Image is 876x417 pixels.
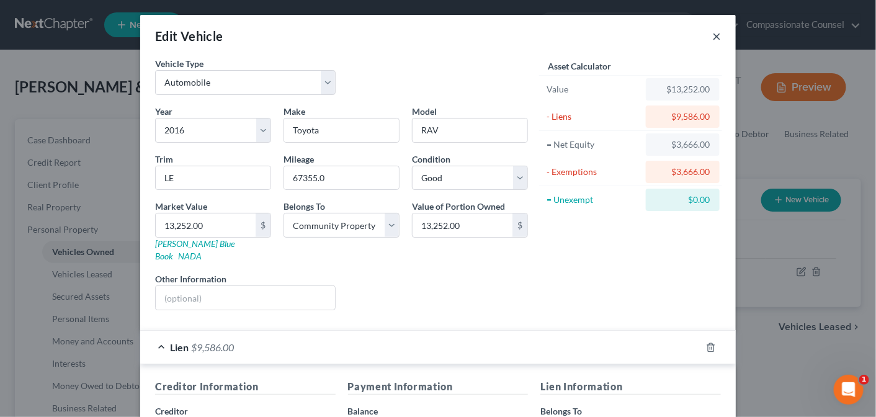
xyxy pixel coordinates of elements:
input: (optional) [156,286,335,310]
input: ex. Nissan [284,119,399,142]
div: $0.00 [656,194,710,206]
div: $13,252.00 [656,83,710,96]
span: 1 [859,375,869,385]
div: - Exemptions [547,166,640,178]
label: Condition [412,153,450,166]
h5: Creditor Information [155,379,336,395]
label: Market Value [155,200,207,213]
span: $9,586.00 [191,341,234,353]
div: $ [256,213,270,237]
label: Value of Portion Owned [412,200,505,213]
div: = Unexempt [547,194,640,206]
a: NADA [178,251,202,261]
div: $9,586.00 [656,110,710,123]
span: Creditor [155,406,188,416]
div: $ [512,213,527,237]
iframe: Intercom live chat [834,375,864,405]
div: Value [547,83,640,96]
input: ex. Altima [413,119,527,142]
label: Vehicle Type [155,57,203,70]
span: Belongs To [540,406,582,416]
label: Year [155,105,172,118]
label: Other Information [155,272,226,285]
input: -- [284,166,399,190]
div: Edit Vehicle [155,27,223,45]
div: $3,666.00 [656,138,710,151]
input: 0.00 [156,213,256,237]
div: = Net Equity [547,138,640,151]
div: $3,666.00 [656,166,710,178]
span: Make [284,106,305,117]
input: 0.00 [413,213,512,237]
input: ex. LS, LT, etc [156,166,270,190]
button: × [712,29,721,43]
div: - Liens [547,110,640,123]
span: Lien [170,341,189,353]
label: Mileage [284,153,314,166]
label: Asset Calculator [548,60,611,73]
a: [PERSON_NAME] Blue Book [155,238,235,261]
h5: Lien Information [540,379,721,395]
label: Trim [155,153,173,166]
label: Model [412,105,437,118]
h5: Payment Information [348,379,529,395]
span: Belongs To [284,201,325,212]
